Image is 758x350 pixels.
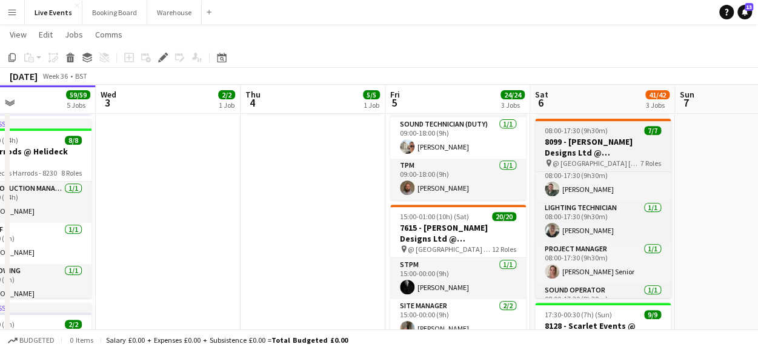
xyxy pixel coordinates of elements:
[218,90,235,99] span: 2/2
[363,90,380,99] span: 5/5
[737,5,752,19] a: 13
[644,126,661,135] span: 7/7
[101,89,116,100] span: Wed
[61,168,82,177] span: 8 Roles
[82,1,147,24] button: Booking Board
[6,334,56,347] button: Budgeted
[245,89,261,100] span: Thu
[364,101,379,110] div: 1 Job
[500,90,525,99] span: 24/24
[390,159,526,200] app-card-role: TPM1/109:00-18:00 (9h)[PERSON_NAME]
[535,283,671,325] app-card-role: Sound Operator1/108:00-17:30 (9h30m)
[19,336,55,345] span: Budgeted
[90,27,127,42] a: Comms
[66,90,90,99] span: 59/59
[640,159,661,168] span: 7 Roles
[5,27,32,42] a: View
[271,335,348,345] span: Total Budgeted £0.00
[147,1,202,24] button: Warehouse
[400,212,469,221] span: 15:00-01:00 (10h) (Sat)
[492,212,516,221] span: 20/20
[67,335,96,345] span: 0 items
[25,1,82,24] button: Live Events
[745,3,753,11] span: 13
[492,245,516,254] span: 12 Roles
[545,126,608,135] span: 08:00-17:30 (9h30m)
[535,201,671,242] app-card-role: Lighting Technician1/108:00-17:30 (9h30m)[PERSON_NAME]
[390,89,400,100] span: Fri
[545,310,612,319] span: 17:30-00:30 (7h) (Sun)
[99,96,116,110] span: 3
[553,159,640,168] span: @ [GEOGRAPHIC_DATA] [GEOGRAPHIC_DATA] - 8099
[535,242,671,283] app-card-role: Project Manager1/108:00-17:30 (9h30m)[PERSON_NAME] Senior
[644,310,661,319] span: 9/9
[408,245,492,254] span: @ [GEOGRAPHIC_DATA] - 7615
[65,136,82,145] span: 8/8
[535,119,671,298] app-job-card: 08:00-17:30 (9h30m)7/78099 - [PERSON_NAME] Designs Ltd @ [GEOGRAPHIC_DATA] @ [GEOGRAPHIC_DATA] [G...
[678,96,694,110] span: 7
[75,71,87,81] div: BST
[680,89,694,100] span: Sun
[646,101,669,110] div: 3 Jobs
[390,222,526,244] h3: 7615 - [PERSON_NAME] Designs Ltd @ [GEOGRAPHIC_DATA]
[10,70,38,82] div: [DATE]
[65,29,83,40] span: Jobs
[533,96,548,110] span: 6
[95,29,122,40] span: Comms
[535,136,671,158] h3: 8099 - [PERSON_NAME] Designs Ltd @ [GEOGRAPHIC_DATA]
[67,101,90,110] div: 5 Jobs
[219,101,234,110] div: 1 Job
[535,160,671,201] app-card-role: Crew Chief1/108:00-17:30 (9h30m)[PERSON_NAME]
[34,27,58,42] a: Edit
[535,89,548,100] span: Sat
[390,34,526,200] app-job-card: 09:00-18:00 (9h)3/38099: PREP DAY @ YES EVENTS 8099: PREP DAY3 RolesHead of Operations1/109:00-17...
[501,101,524,110] div: 3 Jobs
[40,71,70,81] span: Week 36
[535,320,671,342] h3: 8128 - Scarlet Events @ [GEOGRAPHIC_DATA]
[65,320,82,329] span: 2/2
[244,96,261,110] span: 4
[106,335,348,345] div: Salary £0.00 + Expenses £0.00 + Subsistence £0.00 =
[390,258,526,299] app-card-role: STPM1/115:00-00:00 (9h)[PERSON_NAME]
[645,90,670,99] span: 41/42
[390,117,526,159] app-card-role: Sound Technician (Duty)1/109:00-18:00 (9h)[PERSON_NAME]
[60,27,88,42] a: Jobs
[388,96,400,110] span: 5
[39,29,53,40] span: Edit
[10,29,27,40] span: View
